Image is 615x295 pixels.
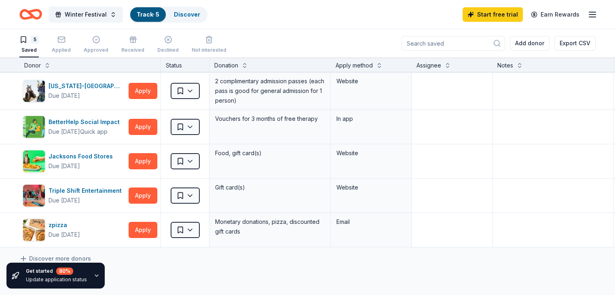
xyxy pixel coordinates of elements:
[336,148,406,158] div: Website
[23,184,125,207] button: Image for Triple Shift EntertainmentTriple Shift EntertainmentDue [DATE]
[336,61,373,70] div: Apply method
[402,36,505,51] input: Search saved
[192,32,226,57] button: Not interested
[214,113,325,124] div: Vouchers for 3 months of free therapy
[214,76,325,106] div: 2 complimentary admission passes (each pass is good for general admission for 1 person)
[214,147,325,159] div: Food, gift card(s)
[19,5,42,24] a: Home
[129,222,157,238] button: Apply
[129,6,207,23] button: Track· 5Discover
[129,188,157,204] button: Apply
[23,150,125,173] button: Image for Jacksons Food StoresJacksons Food StoresDue [DATE]
[174,11,200,18] a: Discover
[26,268,87,275] div: Get started
[192,47,226,53] div: Not interested
[84,32,108,57] button: Approved
[23,219,45,241] img: Image for zpizza
[84,47,108,53] div: Approved
[214,61,238,70] div: Donation
[56,268,73,275] div: 80 %
[23,150,45,172] img: Image for Jacksons Food Stores
[49,161,80,171] div: Due [DATE]
[49,81,125,91] div: [US_STATE]-[GEOGRAPHIC_DATA]
[49,152,116,161] div: Jacksons Food Stores
[214,216,325,237] div: Monetary donations, pizza, discounted gift cards
[129,119,157,135] button: Apply
[49,6,123,23] button: Winter Festival
[23,116,125,138] button: Image for BetterHelp Social ImpactBetterHelp Social ImpactDue [DATE]Quick app
[23,116,45,138] img: Image for BetterHelp Social Impact
[19,47,39,53] div: Saved
[463,7,523,22] a: Start free trial
[49,186,125,196] div: Triple Shift Entertainment
[31,36,39,44] div: 5
[65,10,107,19] span: Winter Festival
[52,32,71,57] button: Applied
[24,61,41,70] div: Donor
[49,196,80,205] div: Due [DATE]
[121,47,144,53] div: Received
[336,217,406,227] div: Email
[23,219,125,241] button: Image for zpizzazpizzaDue [DATE]
[129,83,157,99] button: Apply
[554,36,596,51] button: Export CSV
[510,36,549,51] button: Add donor
[23,80,45,102] img: Image for Arizona-Sonora Desert Museum
[336,76,406,86] div: Website
[23,80,125,102] button: Image for Arizona-Sonora Desert Museum[US_STATE]-[GEOGRAPHIC_DATA]Due [DATE]
[121,32,144,57] button: Received
[19,254,91,263] a: Discover more donors
[49,117,123,127] div: BetterHelp Social Impact
[129,153,157,169] button: Apply
[214,182,325,193] div: Gift card(s)
[49,127,80,137] div: Due [DATE]
[49,220,80,230] div: zpizza
[336,114,406,124] div: In app
[526,7,584,22] a: Earn Rewards
[19,32,39,57] button: 5Saved
[137,11,159,18] a: Track· 5
[157,47,179,53] div: Declined
[80,128,108,136] div: Quick app
[23,185,45,206] img: Image for Triple Shift Entertainment
[416,61,441,70] div: Assignee
[52,47,71,53] div: Applied
[161,57,209,72] div: Status
[49,91,80,101] div: Due [DATE]
[157,32,179,57] button: Declined
[49,230,80,240] div: Due [DATE]
[336,183,406,192] div: Website
[497,61,513,70] div: Notes
[26,276,87,283] div: Update application status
